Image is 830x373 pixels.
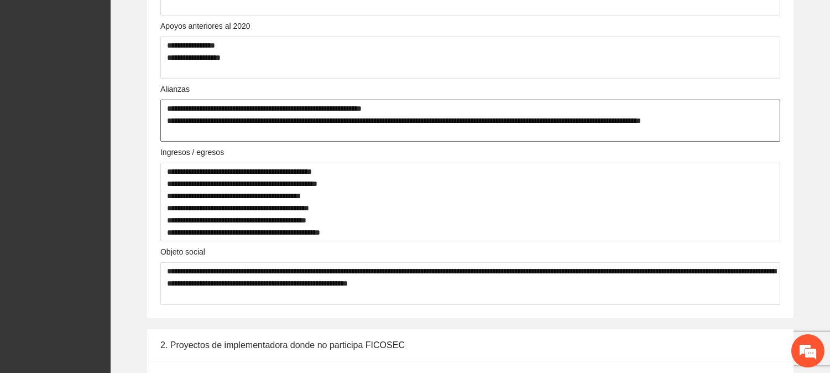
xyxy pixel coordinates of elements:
label: Objeto social [160,246,205,258]
label: Apoyos anteriores al 2020 [160,20,250,32]
span: Estamos en línea. [64,123,153,235]
div: Minimizar ventana de chat en vivo [181,6,208,32]
div: Chatee con nosotros ahora [58,56,186,71]
textarea: Escriba su mensaje y pulse “Intro” [6,252,211,291]
label: Ingresos / egresos [160,146,224,158]
label: Alianzas [160,83,190,95]
div: 2. Proyectos de implementadora donde no participa FICOSEC [160,329,780,361]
